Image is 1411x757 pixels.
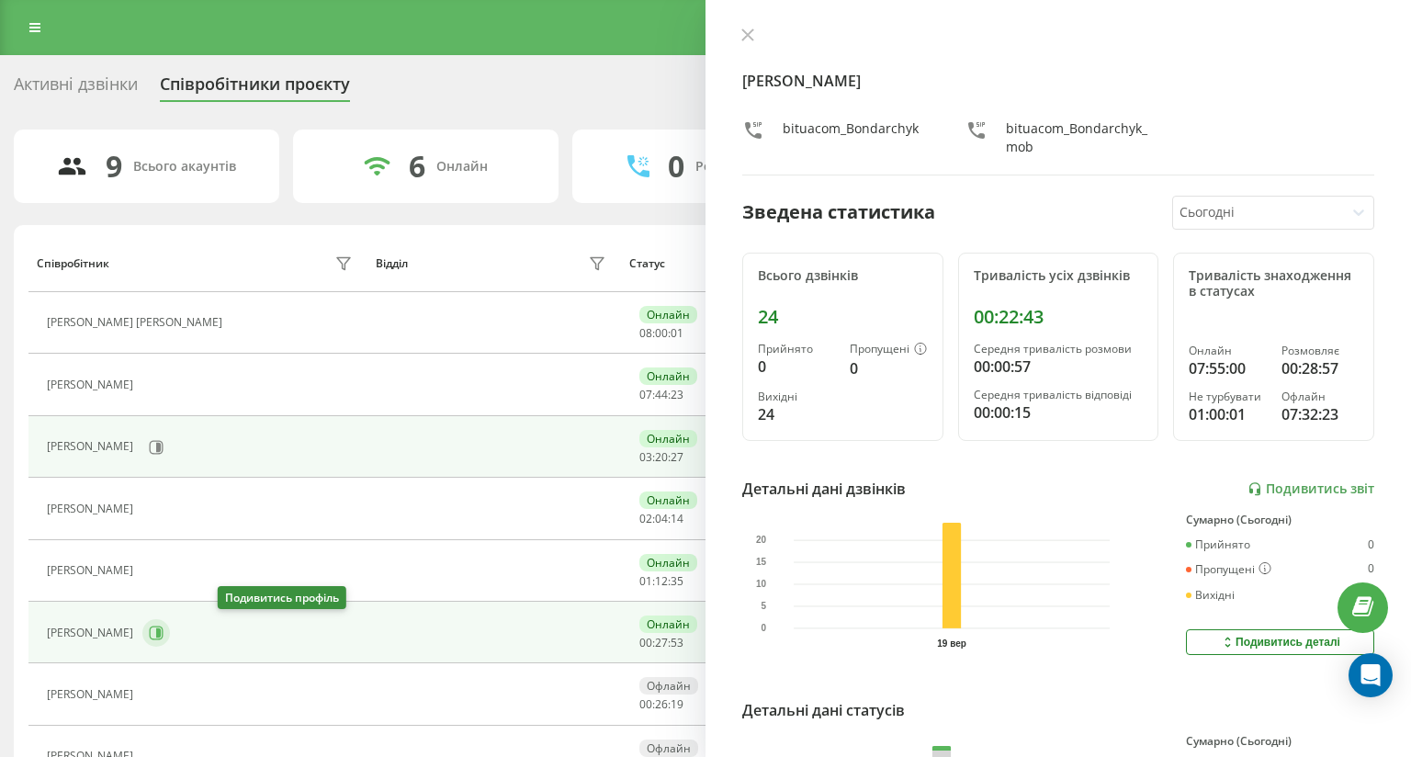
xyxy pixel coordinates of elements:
[1220,635,1340,650] div: Подивитись деталі
[974,306,1144,328] div: 00:22:43
[742,699,905,721] div: Детальні дані статусів
[639,513,683,525] div: : :
[1006,119,1152,156] div: bituacom_Bondarchyk_mob
[639,511,652,526] span: 02
[47,627,138,639] div: [PERSON_NAME]
[639,491,697,509] div: Онлайн
[671,635,683,650] span: 53
[758,343,835,356] div: Прийнято
[742,198,935,226] div: Зведена статистика
[47,440,138,453] div: [PERSON_NAME]
[639,430,697,447] div: Онлайн
[655,325,668,341] span: 00
[671,511,683,526] span: 14
[639,677,698,695] div: Офлайн
[639,325,652,341] span: 08
[639,635,652,650] span: 00
[1186,514,1374,526] div: Сумарно (Сьогодні)
[639,696,652,712] span: 00
[742,70,1374,92] h4: [PERSON_NAME]
[742,478,906,500] div: Детальні дані дзвінків
[639,327,683,340] div: : :
[629,257,665,270] div: Статус
[668,149,684,184] div: 0
[639,306,697,323] div: Онлайн
[639,575,683,588] div: : :
[671,325,683,341] span: 01
[762,602,767,612] text: 5
[671,449,683,465] span: 27
[639,616,697,633] div: Онлайн
[47,688,138,701] div: [PERSON_NAME]
[974,268,1144,284] div: Тривалість усіх дзвінків
[655,511,668,526] span: 04
[756,558,767,568] text: 15
[47,316,227,329] div: [PERSON_NAME] [PERSON_NAME]
[436,159,488,175] div: Онлайн
[671,573,683,589] span: 35
[655,449,668,465] span: 20
[1186,589,1235,602] div: Вихідні
[1281,345,1359,357] div: Розмовляє
[1186,538,1250,551] div: Прийнято
[850,343,927,357] div: Пропущені
[1368,562,1374,577] div: 0
[1186,735,1374,748] div: Сумарно (Сьогодні)
[695,159,785,175] div: Розмовляють
[47,378,138,391] div: [PERSON_NAME]
[1281,357,1359,379] div: 00:28:57
[639,389,683,401] div: : :
[1281,403,1359,425] div: 07:32:23
[850,357,927,379] div: 0
[1189,390,1266,403] div: Не турбувати
[974,389,1144,401] div: Середня тривалість відповіді
[758,390,835,403] div: Вихідні
[639,740,698,757] div: Офлайн
[1189,268,1359,299] div: Тривалість знаходження в статусах
[974,401,1144,424] div: 00:00:15
[47,564,138,577] div: [PERSON_NAME]
[639,698,683,711] div: : :
[937,638,966,649] text: 19 вер
[762,624,767,634] text: 0
[639,451,683,464] div: : :
[655,387,668,402] span: 44
[160,74,350,103] div: Співробітники проєкту
[106,149,122,184] div: 9
[655,635,668,650] span: 27
[1186,629,1374,655] button: Подивитись деталі
[758,403,835,425] div: 24
[639,573,652,589] span: 01
[218,586,346,609] div: Подивитись профіль
[639,637,683,650] div: : :
[756,580,767,590] text: 10
[1189,345,1266,357] div: Онлайн
[1189,403,1266,425] div: 01:00:01
[639,449,652,465] span: 03
[409,149,425,184] div: 6
[671,696,683,712] span: 19
[1189,357,1266,379] div: 07:55:00
[1349,653,1393,697] div: Open Intercom Messenger
[133,159,236,175] div: Всього акаунтів
[974,356,1144,378] div: 00:00:57
[756,536,767,546] text: 20
[47,503,138,515] div: [PERSON_NAME]
[758,306,928,328] div: 24
[639,367,697,385] div: Онлайн
[671,387,683,402] span: 23
[639,387,652,402] span: 07
[1186,562,1271,577] div: Пропущені
[1368,538,1374,551] div: 0
[655,573,668,589] span: 12
[655,696,668,712] span: 26
[14,74,138,103] div: Активні дзвінки
[1247,481,1374,497] a: Подивитись звіт
[639,554,697,571] div: Онлайн
[758,356,835,378] div: 0
[974,343,1144,356] div: Середня тривалість розмови
[783,119,919,156] div: bituacom_Bondarchyk
[376,257,408,270] div: Відділ
[1281,390,1359,403] div: Офлайн
[37,257,109,270] div: Співробітник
